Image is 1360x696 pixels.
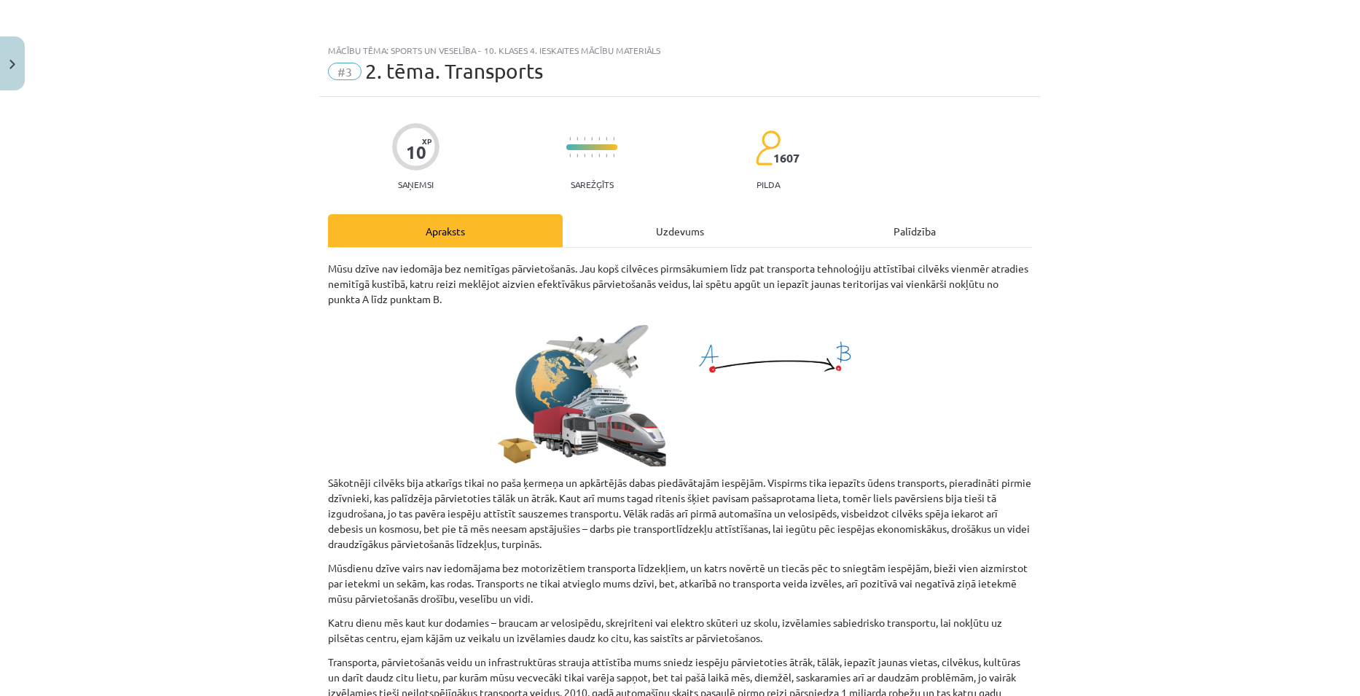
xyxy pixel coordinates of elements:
[757,179,780,189] p: pilda
[328,214,563,247] div: Apraksts
[613,154,614,157] img: icon-short-line-57e1e144782c952c97e751825c79c345078a6d821885a25fce030b3d8c18986b.svg
[328,615,1032,646] p: Katru dienu mēs kaut kur dodamies – braucam ar velosipēdu, skrejriteni vai elektro skūteri uz sko...
[569,137,571,141] img: icon-short-line-57e1e144782c952c97e751825c79c345078a6d821885a25fce030b3d8c18986b.svg
[584,137,585,141] img: icon-short-line-57e1e144782c952c97e751825c79c345078a6d821885a25fce030b3d8c18986b.svg
[584,154,585,157] img: icon-short-line-57e1e144782c952c97e751825c79c345078a6d821885a25fce030b3d8c18986b.svg
[577,137,578,141] img: icon-short-line-57e1e144782c952c97e751825c79c345078a6d821885a25fce030b3d8c18986b.svg
[797,214,1032,247] div: Palīdzība
[392,179,439,189] p: Saņemsi
[569,154,571,157] img: icon-short-line-57e1e144782c952c97e751825c79c345078a6d821885a25fce030b3d8c18986b.svg
[773,152,800,165] span: 1607
[591,137,593,141] img: icon-short-line-57e1e144782c952c97e751825c79c345078a6d821885a25fce030b3d8c18986b.svg
[9,60,15,69] img: icon-close-lesson-0947bae3869378f0d4975bcd49f059093ad1ed9edebbc8119c70593378902aed.svg
[328,63,362,80] span: #3
[577,154,578,157] img: icon-short-line-57e1e144782c952c97e751825c79c345078a6d821885a25fce030b3d8c18986b.svg
[328,261,1032,307] p: Mūsu dzīve nav iedomāja bez nemitīgas pārvietošanās. Jau kopš cilvēces pirmsākumiem līdz pat tran...
[598,154,600,157] img: icon-short-line-57e1e144782c952c97e751825c79c345078a6d821885a25fce030b3d8c18986b.svg
[422,137,431,145] span: XP
[598,137,600,141] img: icon-short-line-57e1e144782c952c97e751825c79c345078a6d821885a25fce030b3d8c18986b.svg
[591,154,593,157] img: icon-short-line-57e1e144782c952c97e751825c79c345078a6d821885a25fce030b3d8c18986b.svg
[328,560,1032,606] p: Mūsdienu dzīve vairs nav iedomājama bez motorizētiem transporta līdzekļiem, un katrs novērtē un t...
[328,45,1032,55] div: Mācību tēma: Sports un veselība - 10. klases 4. ieskaites mācību materiāls
[613,137,614,141] img: icon-short-line-57e1e144782c952c97e751825c79c345078a6d821885a25fce030b3d8c18986b.svg
[406,142,426,163] div: 10
[365,59,543,83] span: 2. tēma. Transports
[571,179,614,189] p: Sarežģīts
[606,137,607,141] img: icon-short-line-57e1e144782c952c97e751825c79c345078a6d821885a25fce030b3d8c18986b.svg
[755,130,781,166] img: students-c634bb4e5e11cddfef0936a35e636f08e4e9abd3cc4e673bd6f9a4125e45ecb1.svg
[328,475,1032,552] p: Sākotnēji cilvēks bija atkarīgs tikai no paša ķermeņa un apkārtējās dabas piedāvātajām iespējām. ...
[606,154,607,157] img: icon-short-line-57e1e144782c952c97e751825c79c345078a6d821885a25fce030b3d8c18986b.svg
[563,214,797,247] div: Uzdevums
